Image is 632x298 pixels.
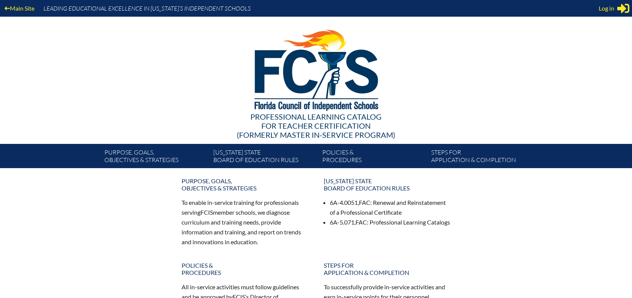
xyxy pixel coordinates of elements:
[330,217,451,227] li: 6A-5.071, : Professional Learning Catalogs
[330,198,451,217] li: 6A-4.0051, : Renewal and Reinstatement of a Professional Certificate
[177,174,313,195] a: Purpose, goals,objectives & strategies
[359,199,370,206] span: FAC
[238,17,394,120] img: FCISlogo221.eps
[356,218,367,226] span: FAC
[177,259,313,279] a: Policies &Procedures
[319,259,455,279] a: Steps forapplication & completion
[2,3,37,13] a: Main Site
[98,112,534,139] div: Professional Learning Catalog (formerly Master In-service Program)
[319,174,455,195] a: [US_STATE] StateBoard of Education rules
[261,121,371,130] span: for Teacher Certification
[210,147,319,168] a: [US_STATE] StateBoard of Education rules
[319,147,428,168] a: Policies &Procedures
[599,4,614,13] span: Log in
[617,2,629,14] svg: Sign in or register
[182,198,309,247] p: To enable in-service training for professionals serving member schools, we diagnose curriculum an...
[428,147,537,168] a: Steps forapplication & completion
[200,209,213,216] span: FCIS
[101,147,210,168] a: Purpose, goals,objectives & strategies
